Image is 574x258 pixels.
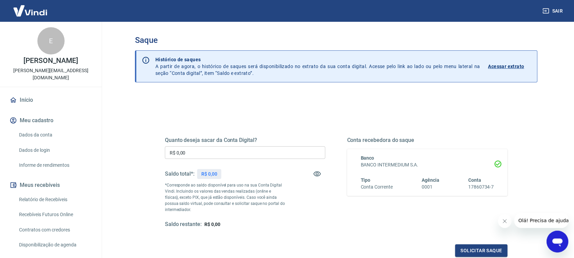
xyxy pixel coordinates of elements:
p: [PERSON_NAME] [23,57,78,64]
button: Meu cadastro [8,113,94,128]
a: Informe de rendimentos [16,158,94,172]
p: *Corresponde ao saldo disponível para uso na sua Conta Digital Vindi. Incluindo os valores das ve... [165,182,285,213]
a: Contratos com credores [16,223,94,237]
a: Recebíveis Futuros Online [16,208,94,222]
a: Relatório de Recebíveis [16,193,94,207]
p: A partir de agora, o histórico de saques será disponibilizado no extrato da sua conta digital. Ac... [155,56,480,77]
h6: BANCO INTERMEDIUM S.A. [361,161,494,168]
h6: 0001 [422,183,440,191]
h5: Quanto deseja sacar da Conta Digital? [165,137,325,144]
h5: Saldo total*: [165,171,195,177]
h6: 17860734-7 [468,183,494,191]
span: Conta [468,177,481,183]
h3: Saque [135,35,538,45]
p: Acessar extrato [488,63,524,70]
p: Histórico de saques [155,56,480,63]
span: Tipo [361,177,371,183]
h6: Conta Corrente [361,183,393,191]
h5: Saldo restante: [165,221,202,228]
img: Vindi [8,0,52,21]
h5: Conta recebedora do saque [347,137,508,144]
span: Olá! Precisa de ajuda? [4,5,57,10]
a: Disponibilização de agenda [16,238,94,252]
a: Dados da conta [16,128,94,142]
span: Banco [361,155,374,161]
div: E [37,27,65,54]
a: Acessar extrato [488,56,532,77]
p: [PERSON_NAME][EMAIL_ADDRESS][DOMAIN_NAME] [5,67,96,81]
iframe: Fechar mensagem [498,214,512,228]
a: Início [8,93,94,108]
a: Dados de login [16,143,94,157]
iframe: Botão para abrir a janela de mensagens [547,231,569,253]
span: R$ 0,00 [204,222,220,227]
iframe: Mensagem da empresa [514,213,569,228]
button: Solicitar saque [455,244,508,257]
p: R$ 0,00 [201,171,217,178]
button: Sair [541,5,566,17]
button: Meus recebíveis [8,178,94,193]
span: Agência [422,177,440,183]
